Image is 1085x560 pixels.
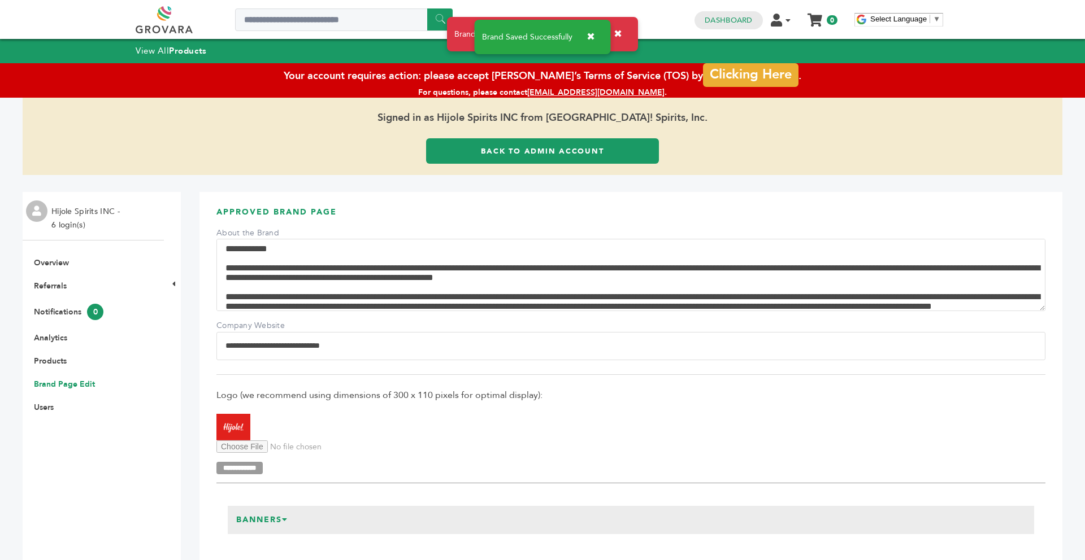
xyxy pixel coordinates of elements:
[23,98,1062,138] span: Signed in as Hijole Spirits INC from [GEOGRAPHIC_DATA]! Spirits, Inc.
[454,29,600,40] span: Brand Page Edits Approved Successfully
[527,87,665,98] a: [EMAIL_ADDRESS][DOMAIN_NAME]
[136,45,207,56] a: View AllProducts
[870,15,927,23] span: Select Language
[87,304,103,320] span: 0
[827,15,837,25] span: 0
[235,8,453,31] input: Search a product or brand...
[870,15,940,23] a: Select Language​
[51,205,123,232] li: Hijole Spirits INC - 6 login(s)
[930,15,930,23] span: ​
[703,63,798,86] a: Clicking Here
[34,307,103,317] a: Notifications0
[933,15,940,23] span: ▼
[34,333,67,343] a: Analytics
[605,23,631,46] button: ✖
[705,15,752,25] a: Dashboard
[216,320,296,331] label: Company Website
[228,506,297,534] h3: Banners
[216,389,1045,401] span: Logo (we recommend using dimensions of 300 x 110 pixels for optimal display):
[169,45,206,56] strong: Products
[216,228,296,239] label: About the Brand
[578,25,604,49] button: ✖
[34,281,67,291] a: Referrals
[34,356,67,366] a: Products
[34,379,95,390] a: Brand Page Edit
[34,257,69,268] a: Overview
[426,138,659,164] a: Back to Admin Account
[216,207,1045,226] h3: APPROVED BRAND PAGE
[34,402,54,413] a: Users
[482,33,572,41] span: Brand Saved Successfully
[26,200,47,222] img: profile.png
[216,414,250,440] img: Hijole! Spirits, Inc.
[809,10,822,22] a: My Cart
